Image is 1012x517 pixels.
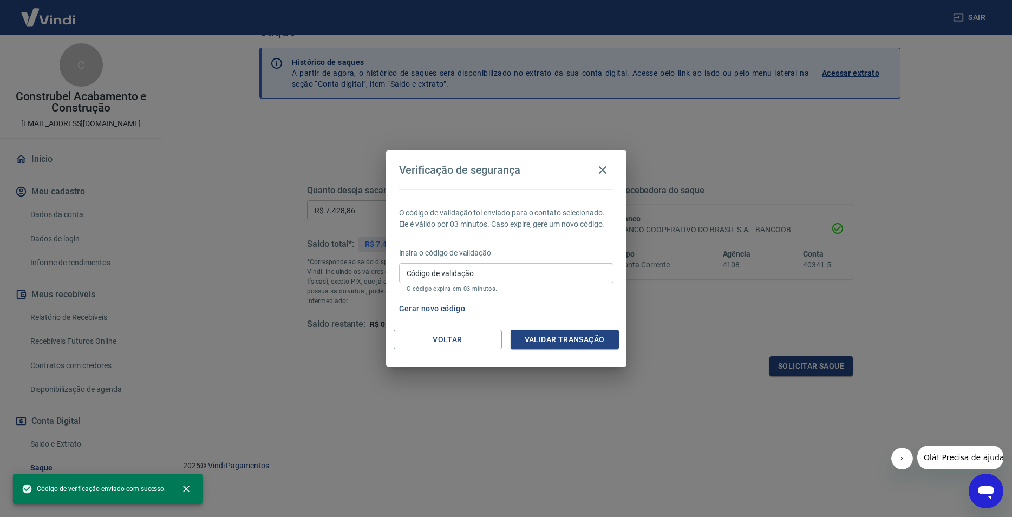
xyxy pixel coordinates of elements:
[174,477,198,501] button: close
[22,483,166,494] span: Código de verificação enviado com sucesso.
[6,8,91,16] span: Olá! Precisa de ajuda?
[511,330,619,350] button: Validar transação
[917,446,1003,469] iframe: Mensagem da empresa
[395,299,470,319] button: Gerar novo código
[399,207,613,230] p: O código de validação foi enviado para o contato selecionado. Ele é válido por 03 minutos. Caso e...
[407,285,606,292] p: O código expira em 03 minutos.
[394,330,502,350] button: Voltar
[399,247,613,259] p: Insira o código de validação
[399,163,521,176] h4: Verificação de segurança
[969,474,1003,508] iframe: Botão para abrir a janela de mensagens
[891,448,913,469] iframe: Fechar mensagem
